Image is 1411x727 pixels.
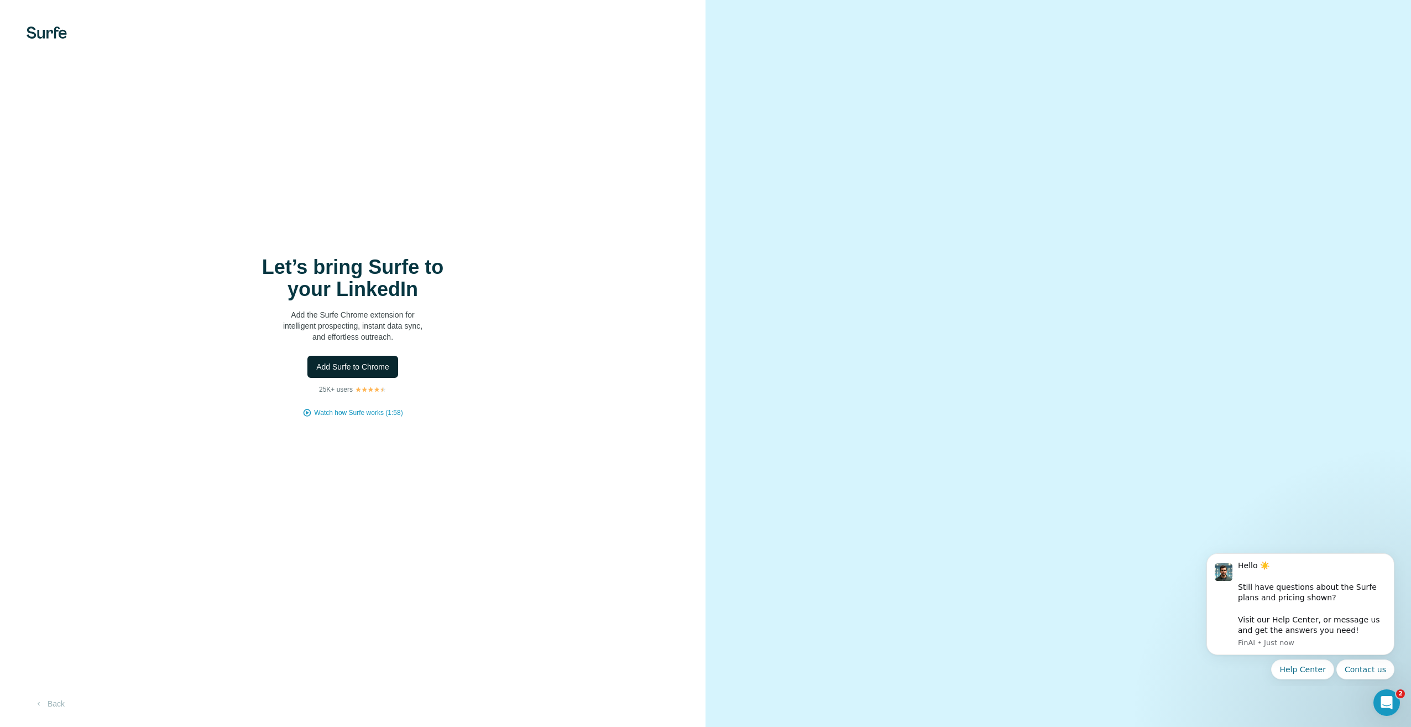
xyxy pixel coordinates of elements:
button: Watch how Surfe works (1:58) [314,408,403,418]
img: Rating Stars [355,386,386,393]
p: Add the Surfe Chrome extension for intelligent prospecting, instant data sync, and effortless out... [242,309,463,342]
button: Back [27,694,72,714]
span: Add Surfe to Chrome [316,361,389,372]
p: 25K+ users [319,385,353,394]
iframe: Intercom live chat [1373,689,1400,716]
img: Surfe's logo [27,27,67,39]
iframe: Intercom notifications message [1190,543,1411,686]
h1: Let’s bring Surfe to your LinkedIn [242,256,463,300]
span: 2 [1396,689,1405,698]
button: Add Surfe to Chrome [307,356,398,378]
